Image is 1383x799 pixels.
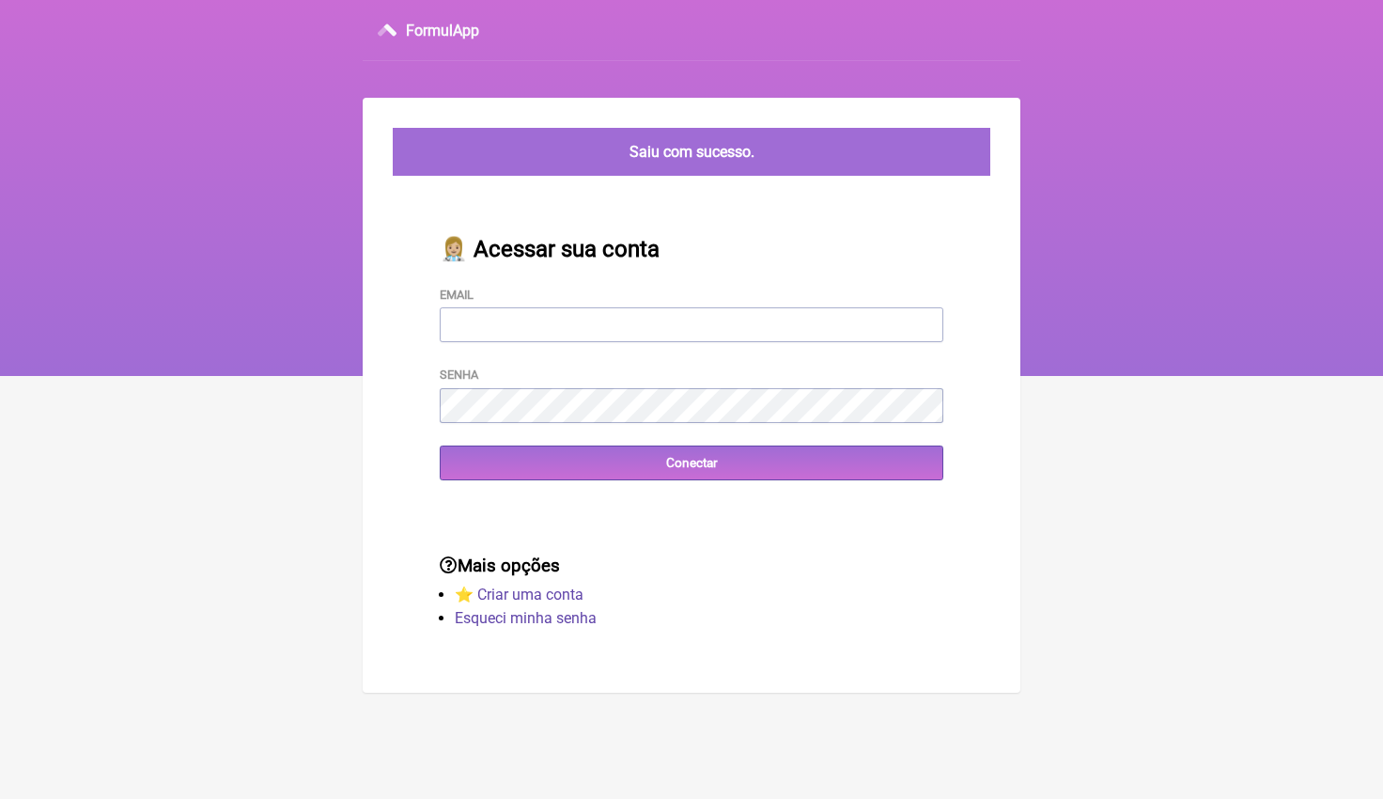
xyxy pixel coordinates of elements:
[440,368,478,382] label: Senha
[440,288,474,302] label: Email
[393,128,990,176] div: Saiu com sucesso.
[440,236,943,262] h2: 👩🏼‍⚕️ Acessar sua conta
[455,586,583,603] a: ⭐️ Criar uma conta
[406,22,479,39] h3: FormulApp
[440,446,943,480] input: Conectar
[440,556,943,576] h3: Mais opções
[455,609,597,627] a: Esqueci minha senha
